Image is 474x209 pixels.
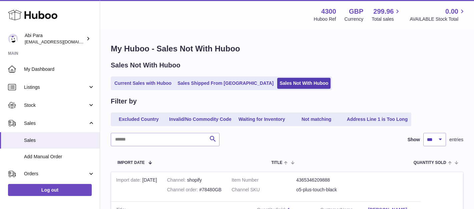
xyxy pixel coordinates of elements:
span: Total sales [372,16,401,22]
span: Import date [117,161,145,165]
span: AVAILABLE Stock Total [410,16,466,22]
div: Currency [345,16,364,22]
span: 299.96 [373,7,394,16]
a: 0.00 AVAILABLE Stock Total [410,7,466,22]
dd: o5-plus-touch-black [296,187,361,193]
a: 299.96 Total sales [372,7,401,22]
a: Excluded Country [112,114,165,125]
span: My Dashboard [24,66,95,72]
span: Orders [24,171,88,177]
span: Stock [24,102,88,109]
dt: Channel SKU [231,187,296,193]
strong: Channel order [167,187,199,194]
strong: 4300 [321,7,336,16]
strong: Channel [167,177,187,184]
span: Sales [24,137,95,144]
a: Sales Not With Huboo [277,78,331,89]
img: Abi@mifo.co.uk [8,34,18,44]
strong: Import date [116,177,142,184]
a: Waiting for Inventory [235,114,289,125]
h2: Filter by [111,97,137,106]
span: entries [449,137,463,143]
h1: My Huboo - Sales Not With Huboo [111,43,463,54]
span: 0.00 [445,7,458,16]
label: Show [408,137,420,143]
dd: 4365346209888 [296,177,361,183]
a: Log out [8,184,92,196]
h2: Sales Not With Huboo [111,61,180,70]
span: [EMAIL_ADDRESS][DOMAIN_NAME] [25,39,98,44]
a: Address Line 1 is Too Long [345,114,410,125]
div: shopify [167,177,221,183]
div: Abi Para [25,32,85,45]
a: Not matching [290,114,343,125]
td: [DATE] [111,172,162,201]
span: Add Manual Order [24,154,95,160]
dt: Item Number [231,177,296,183]
a: Current Sales with Huboo [112,78,174,89]
span: Listings [24,84,88,90]
a: Sales Shipped From [GEOGRAPHIC_DATA] [175,78,276,89]
div: #78480GB [167,187,221,193]
span: Quantity Sold [414,161,446,165]
span: Title [271,161,282,165]
strong: GBP [349,7,363,16]
div: Huboo Ref [314,16,336,22]
a: Invalid/No Commodity Code [167,114,234,125]
span: Sales [24,120,88,127]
